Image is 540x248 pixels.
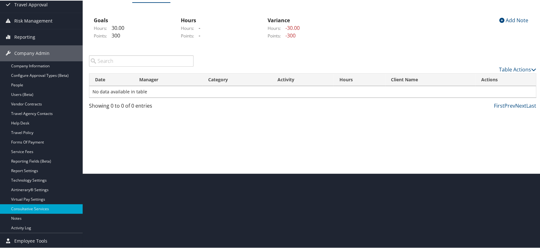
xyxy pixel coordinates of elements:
label: Points: [181,32,194,38]
div: Add Note [496,16,531,23]
span: - [195,31,200,38]
span: Reporting [14,29,35,44]
span: 300 [108,31,120,38]
a: First [494,102,504,109]
label: Hours: [268,24,281,31]
label: Points: [268,32,281,38]
span: Company Admin [14,45,50,61]
a: Last [526,102,536,109]
label: Hours: [181,24,194,31]
th: Activity: activate to sort column ascending [272,73,333,85]
span: 30.00 [108,24,124,31]
th: Manager: activate to sort column ascending [133,73,202,85]
span: -300 [282,31,296,38]
th: Category: activate to sort column ascending [202,73,272,85]
strong: Goals [94,16,108,23]
th: Actions [475,73,536,85]
label: Hours: [94,24,107,31]
td: No data available in table [89,85,536,97]
label: Points: [94,32,107,38]
th: Hours [333,73,385,85]
input: Search [89,55,194,66]
span: -30.00 [282,24,300,31]
span: - [195,24,200,31]
th: Client Name [385,73,475,85]
a: Next [515,102,526,109]
span: Risk Management [14,12,52,28]
div: Showing 0 to 0 of 0 entries [89,101,194,112]
a: Table Actions [499,65,536,72]
strong: Variance [268,16,290,23]
th: Date: activate to sort column ascending [89,73,133,85]
strong: Hours [181,16,196,23]
a: Prev [504,102,515,109]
